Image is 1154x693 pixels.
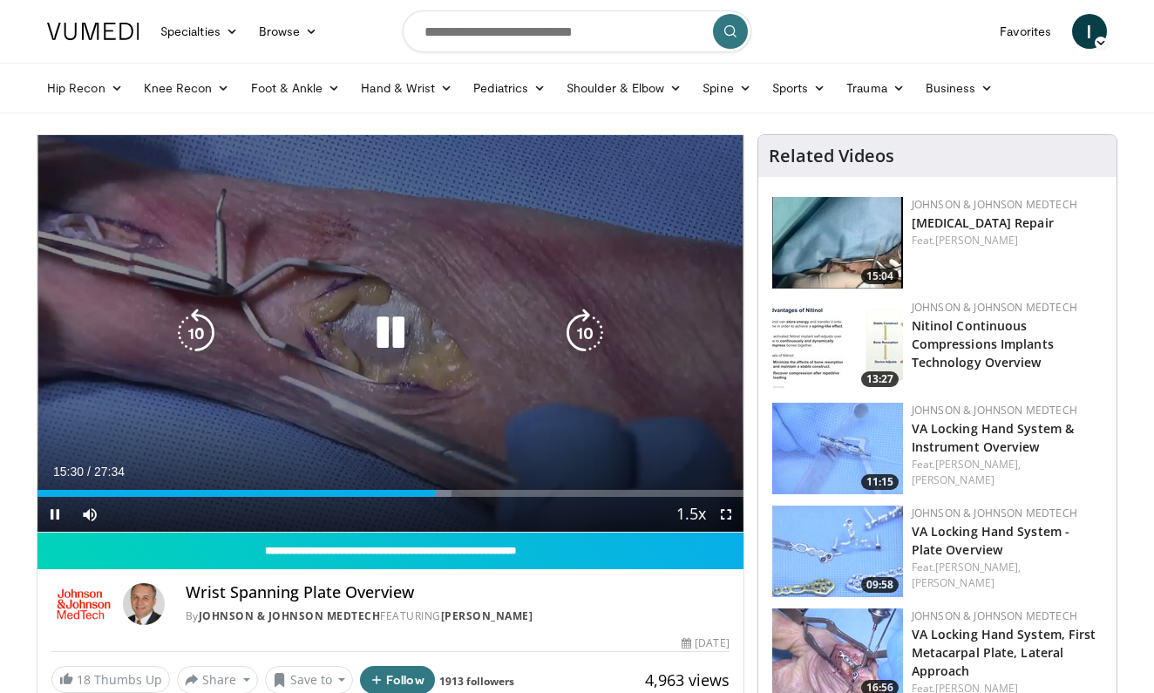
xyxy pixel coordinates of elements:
[861,371,899,387] span: 13:27
[769,146,894,166] h4: Related Videos
[915,71,1004,105] a: Business
[912,506,1077,520] a: Johnson & Johnson MedTech
[772,197,903,289] a: 15:04
[403,10,751,52] input: Search topics, interventions
[912,233,1103,248] div: Feat.
[935,560,1021,574] a: [PERSON_NAME],
[709,497,743,532] button: Fullscreen
[861,577,899,593] span: 09:58
[912,560,1103,591] div: Feat.
[123,583,165,625] img: Avatar
[51,666,170,693] a: 18 Thumbs Up
[912,300,1077,315] a: Johnson & Johnson MedTech
[53,465,84,479] span: 15:30
[772,506,903,597] a: 09:58
[37,71,133,105] a: Hip Recon
[37,497,72,532] button: Pause
[87,465,91,479] span: /
[51,583,116,625] img: Johnson & Johnson MedTech
[248,14,329,49] a: Browse
[133,71,241,105] a: Knee Recon
[674,497,709,532] button: Playback Rate
[912,523,1069,558] a: VA Locking Hand System - Plate Overview
[94,465,125,479] span: 27:34
[935,457,1021,472] a: [PERSON_NAME],
[912,420,1074,455] a: VA Locking Hand System & Instrument Overview
[861,268,899,284] span: 15:04
[350,71,463,105] a: Hand & Wrist
[912,608,1077,623] a: Johnson & Johnson MedTech
[441,608,533,623] a: [PERSON_NAME]
[772,403,903,494] img: 9cf30282-98ef-45e7-941c-2c0bba56bc0a.150x105_q85_crop-smart_upscale.jpg
[912,317,1054,370] a: Nitinol Continuous Compressions Implants Technology Overview
[186,583,730,602] h4: Wrist Spanning Plate Overview
[762,71,837,105] a: Sports
[772,300,903,391] img: be7c2249-6229-480b-b5c4-4468836c0733.150x105_q85_crop-smart_upscale.jpg
[47,23,139,40] img: VuMedi Logo
[912,575,994,590] a: [PERSON_NAME]
[912,626,1096,679] a: VA Locking Hand System, First Metacarpal Plate, Lateral Approach
[77,671,91,688] span: 18
[912,214,1054,231] a: [MEDICAL_DATA] Repair
[645,669,730,690] span: 4,963 views
[72,497,107,532] button: Mute
[199,608,381,623] a: Johnson & Johnson MedTech
[772,506,903,597] img: 17ca022f-9c26-4b4a-9165-2ee1aaa3dcec.150x105_q85_crop-smart_upscale.jpg
[912,472,994,487] a: [PERSON_NAME]
[150,14,248,49] a: Specialties
[912,403,1077,418] a: Johnson & Johnson MedTech
[37,135,743,533] video-js: Video Player
[935,233,1018,248] a: [PERSON_NAME]
[439,674,514,689] a: 1913 followers
[556,71,692,105] a: Shoulder & Elbow
[682,635,729,651] div: [DATE]
[861,474,899,490] span: 11:15
[241,71,351,105] a: Foot & Ankle
[772,403,903,494] a: 11:15
[772,197,903,289] img: 43b03176-4942-48de-a9e5-b441bcaaedf7.150x105_q85_crop-smart_upscale.jpg
[186,608,730,624] div: By FEATURING
[772,300,903,391] a: 13:27
[692,71,761,105] a: Spine
[912,197,1077,212] a: Johnson & Johnson MedTech
[463,71,556,105] a: Pediatrics
[1072,14,1107,49] a: I
[912,457,1103,488] div: Feat.
[37,490,743,497] div: Progress Bar
[989,14,1062,49] a: Favorites
[836,71,915,105] a: Trauma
